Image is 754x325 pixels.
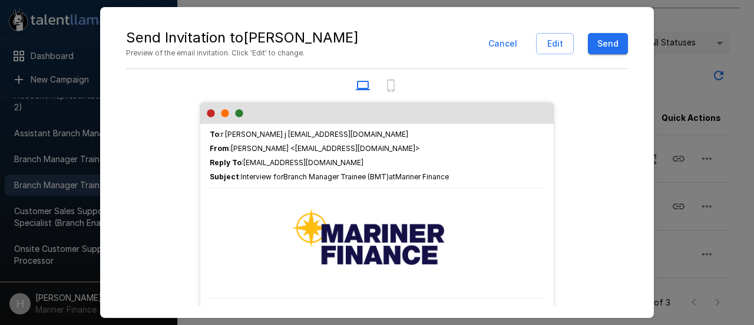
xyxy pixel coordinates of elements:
[241,172,283,181] span: Interview for
[588,33,628,55] button: Send
[210,129,544,140] span: : r [PERSON_NAME] j [EMAIL_ADDRESS][DOMAIN_NAME]
[484,33,522,55] button: Cancel
[210,143,420,155] span: : [PERSON_NAME] <[EMAIL_ADDRESS][DOMAIN_NAME]>
[283,172,389,181] span: Branch Manager Trainee (BMT)
[126,28,359,47] h5: Send Invitation to [PERSON_NAME]
[210,172,239,181] b: Subject
[126,47,359,59] span: Preview of the email invitation. Click 'Edit' to change.
[210,157,544,169] span: : [EMAIL_ADDRESS][DOMAIN_NAME]
[536,33,574,55] button: Edit
[210,200,544,284] img: Talent Llama
[210,130,219,139] b: To
[210,171,449,183] span: :
[210,158,242,167] b: Reply To
[395,172,449,181] span: Mariner Finance
[389,172,395,181] span: at
[210,144,229,153] b: From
